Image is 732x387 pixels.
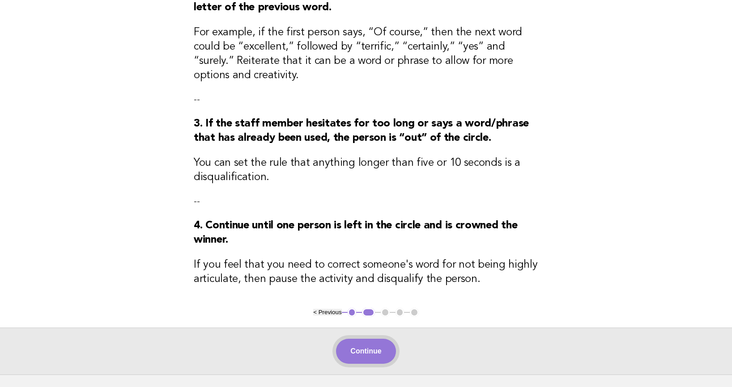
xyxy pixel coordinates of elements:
[194,195,538,208] p: --
[362,308,375,317] button: 2
[194,220,517,245] strong: 4. Continue until one person is left in the circle and is crowned the winner.
[194,25,538,83] h3: For example, if the first person says, “Of course,” then the next word could be “excellent,” foll...
[194,156,538,185] h3: You can set the rule that anything longer than five or 10 seconds is a disqualification.
[348,308,357,317] button: 1
[194,118,529,143] strong: 3. If the staff member hesitates for too long or says a word/phrase that has already been used, t...
[313,309,341,315] button: < Previous
[194,93,538,106] p: --
[336,339,396,364] button: Continue
[194,258,538,286] h3: If you feel that you need to correct someone's word for not being highly articulate, then pause t...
